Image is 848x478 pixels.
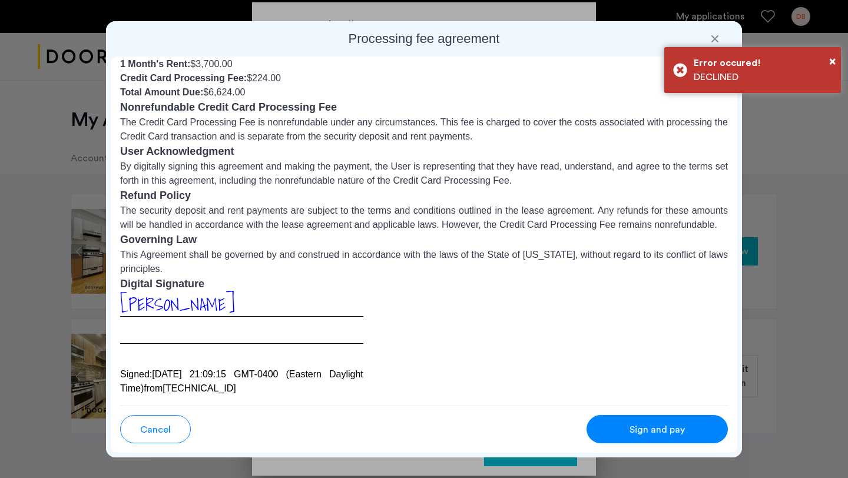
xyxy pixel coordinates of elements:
[587,415,728,443] button: button
[829,52,836,70] button: Close
[120,87,203,97] strong: Total Amount Due:
[120,188,728,204] h3: Refund Policy
[120,71,728,85] li: $224.00
[120,85,728,99] li: $6,624.00
[120,415,191,443] button: button
[120,276,728,292] h3: Digital Signature
[111,31,737,47] h2: Processing fee agreement
[694,56,832,70] div: Error occured!
[120,204,728,232] p: The security deposit and rent payments are subject to the terms and conditions outlined in the le...
[120,59,190,69] strong: 1 Month's Rent:
[163,383,236,393] span: [TECHNICAL_ID]
[120,144,728,160] h3: User Acknowledgment
[140,423,171,437] span: Cancel
[120,57,728,71] li: $3,700.00
[120,115,728,144] p: The Credit Card Processing Fee is nonrefundable under any circumstances. This fee is charged to c...
[120,369,363,393] span: [DATE] 21:09:15 GMT-0400 (Eastern Daylight Time)
[829,55,836,67] span: ×
[694,70,832,84] div: DECLINED
[120,73,247,83] strong: Credit Card Processing Fee:
[120,232,728,248] h3: Governing Law
[120,99,728,115] h3: Nonrefundable Credit Card Processing Fee
[120,367,363,396] div: Signed: from
[630,423,685,437] span: Sign and pay
[120,291,235,318] span: [PERSON_NAME]
[120,160,728,188] p: By digitally signing this agreement and making the payment, the User is representing that they ha...
[120,248,728,276] p: This Agreement shall be governed by and construed in accordance with the laws of the State of [US...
